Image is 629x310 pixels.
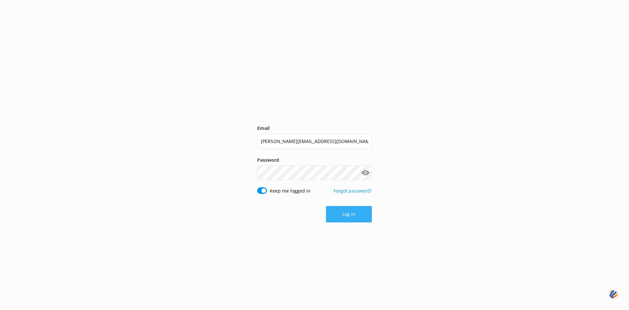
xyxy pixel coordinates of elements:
label: Password [257,156,372,164]
a: Forgot password? [334,188,372,194]
label: Email [257,125,372,132]
img: svg+xml;base64,PHN2ZyB3aWR0aD0iNDQiIGhlaWdodD0iNDQiIHZpZXdCb3g9IjAgMCA0NCA0NCIgZmlsbD0ibm9uZSIgeG... [608,288,619,300]
input: user@emailaddress.com [257,134,372,149]
button: Show password [359,166,372,179]
label: Keep me logged in [270,187,311,195]
button: Log in [326,206,372,222]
